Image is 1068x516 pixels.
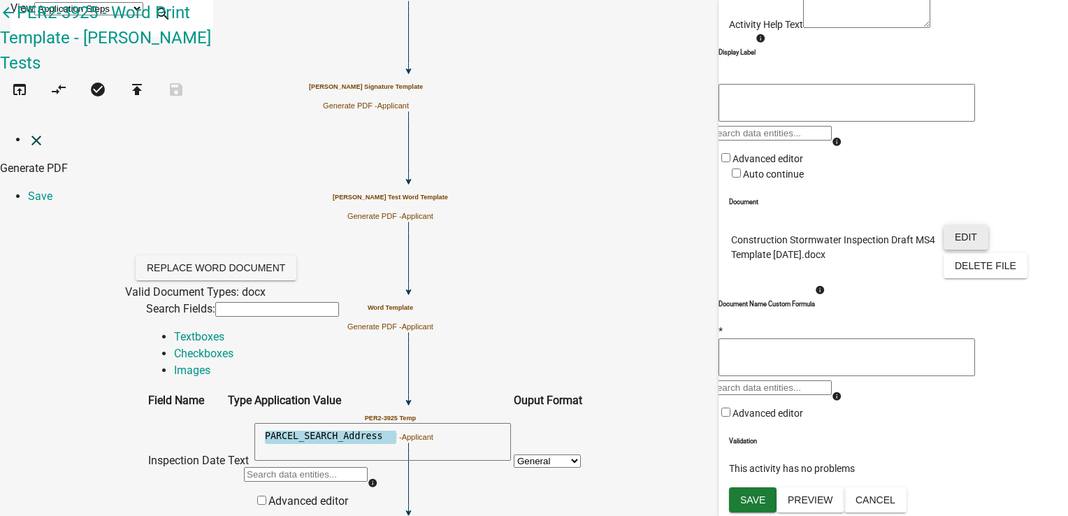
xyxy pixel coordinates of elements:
input: Search data entities... [708,380,832,395]
i: info [368,478,377,488]
h6: Display Label [719,48,756,57]
button: Preview [777,487,844,513]
label: Advanced editor [719,408,803,419]
h6: Document Name Custom Formula [719,299,815,309]
input: Advanced editor [257,496,266,505]
a: Textboxes [174,330,224,343]
button: No problems [78,76,117,106]
th: Ouput Format [513,392,583,410]
p: Construction Stormwater Inspection Draft MS4 Template [DATE].docx [731,233,941,262]
span: Save [740,494,765,506]
i: info [832,137,842,147]
th: Type [227,392,252,410]
i: save [168,81,185,101]
p: This activity has no problems [729,461,1058,476]
i: info [756,34,765,43]
input: Search data entities... [708,126,832,141]
label: Advanced editor [254,494,348,508]
label: Auto continue [729,169,804,180]
span: Valid Document Types: docx [125,285,266,299]
button: Edit [944,224,988,250]
button: Delete File [944,253,1027,278]
h6: Validation [729,436,1058,446]
button: Cancel [844,487,907,513]
td: Text [227,411,252,510]
button: Auto Layout [39,76,78,106]
th: Field Name [147,392,226,410]
i: close [28,132,45,149]
div: Search Fields: [136,301,932,317]
a: Images [174,364,210,377]
i: compare_arrows [50,81,67,101]
input: Search data entities... [244,467,368,482]
i: info [815,285,825,295]
td: Inspection Date [147,411,226,510]
button: Publish [117,76,157,106]
th: Application Value [254,392,512,410]
button: Replace Word Document [136,255,296,280]
label: Activity Help Text [729,19,803,30]
button: Save [157,76,196,106]
i: publish [129,81,145,101]
i: info [832,392,842,401]
h6: Document [729,197,1058,207]
i: check_circle [89,81,106,101]
i: open_in_browser [11,81,28,101]
label: Advanced editor [719,153,803,164]
a: Checkboxes [174,347,233,360]
a: Save [28,189,52,203]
